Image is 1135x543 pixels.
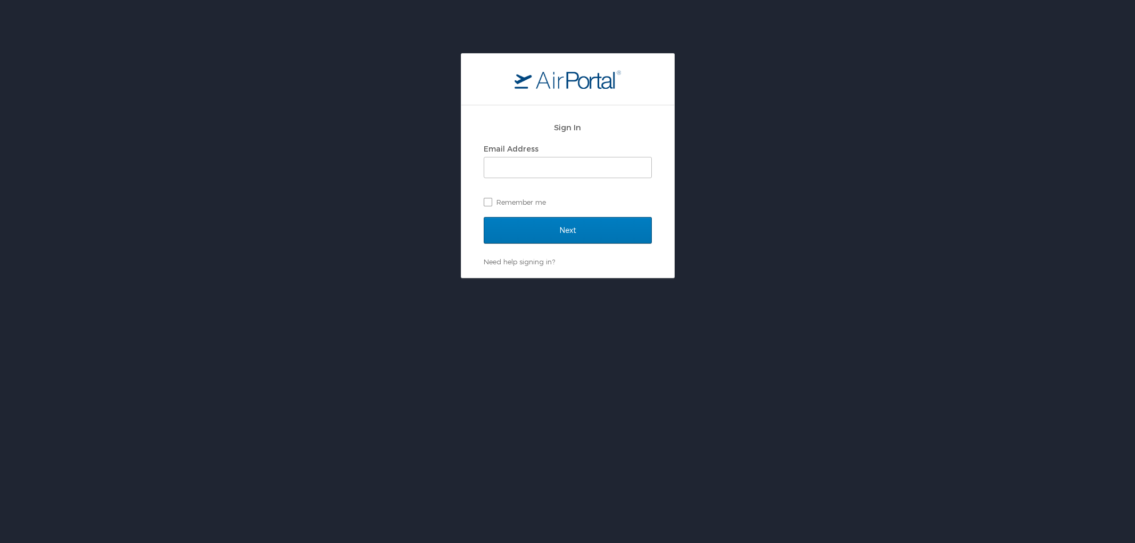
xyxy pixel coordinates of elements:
[484,217,652,244] input: Next
[515,70,621,89] img: logo
[484,194,652,210] label: Remember me
[484,121,652,133] h2: Sign In
[484,144,538,153] label: Email Address
[484,257,555,266] a: Need help signing in?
